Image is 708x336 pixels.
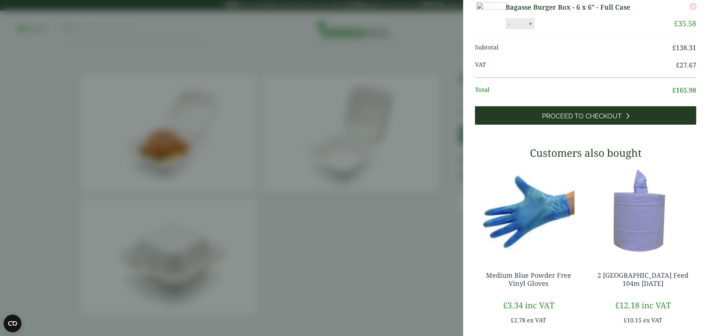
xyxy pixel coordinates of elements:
span: £ [511,316,514,324]
button: Open CMP widget [4,315,21,332]
span: £ [672,43,676,52]
bdi: 2.78 [511,316,525,324]
bdi: 35.58 [674,18,696,28]
h3: Customers also bought [475,147,696,159]
span: ex VAT [643,316,662,324]
a: Proceed to Checkout [475,106,696,125]
span: inc VAT [642,299,671,311]
button: - [506,21,512,27]
span: £ [674,18,678,28]
span: VAT [475,60,676,70]
bdi: 138.31 [672,43,696,52]
span: £ [676,60,680,69]
bdi: 12.18 [615,299,639,311]
span: Proceed to Checkout [542,112,622,120]
span: Total [475,85,672,95]
span: £ [615,299,619,311]
span: £ [503,299,507,311]
span: ex VAT [527,316,546,324]
span: £ [672,86,676,94]
span: inc VAT [525,299,554,311]
span: Subtotal [475,43,672,53]
bdi: 165.98 [672,86,696,94]
a: Remove this item [690,2,696,11]
bdi: 10.15 [624,316,642,324]
bdi: 27.67 [676,60,696,69]
a: Medium Blue Powder Free Vinyl Gloves [486,271,571,288]
img: 4130015J-Blue-Vinyl-Powder-Free-Gloves-Medium [475,164,582,257]
a: 2 [GEOGRAPHIC_DATA] Feed 104m [DATE] [597,271,688,288]
img: 3630017-2-Ply-Blue-Centre-Feed-104m [589,164,696,257]
span: £ [624,316,627,324]
button: + [527,21,534,27]
a: Bagasse Burger Box - 6 x 6" - Full Case [506,2,652,12]
bdi: 3.34 [503,299,523,311]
